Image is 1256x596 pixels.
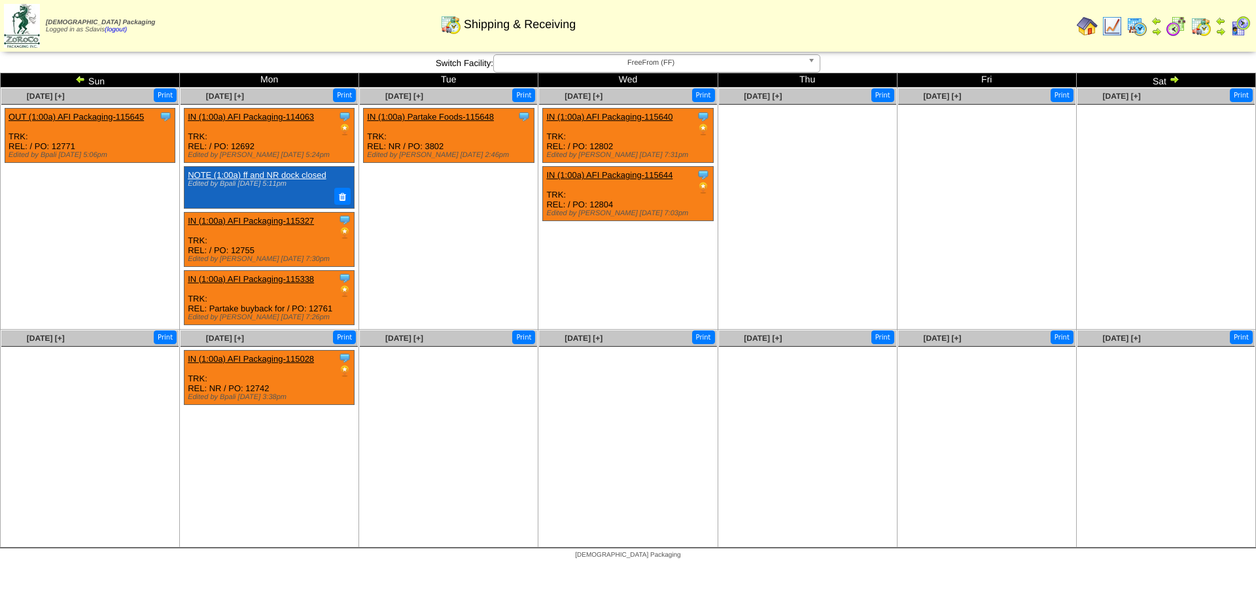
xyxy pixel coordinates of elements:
[338,226,351,239] img: PO
[188,354,314,364] a: IN (1:00a) AFI Packaging-115028
[1166,16,1187,37] img: calendarblend.gif
[1215,16,1226,26] img: arrowleft.gif
[105,26,127,33] a: (logout)
[871,330,894,344] button: Print
[367,151,533,159] div: Edited by [PERSON_NAME] [DATE] 2:46pm
[385,92,423,101] a: [DATE] [+]
[154,88,177,102] button: Print
[546,209,712,217] div: Edited by [PERSON_NAME] [DATE] 7:03pm
[188,170,326,180] a: NOTE (1:00a) ff and NR dock closed
[188,112,314,122] a: IN (1:00a) AFI Packaging-114063
[1230,88,1253,102] button: Print
[338,213,351,226] img: Tooltip
[871,88,894,102] button: Print
[897,73,1076,88] td: Fri
[206,92,244,101] a: [DATE] [+]
[188,180,347,188] div: Edited by Bpali [DATE] 5:11pm
[188,255,354,263] div: Edited by [PERSON_NAME] [DATE] 7:30pm
[1215,26,1226,37] img: arrowright.gif
[46,19,155,26] span: [DEMOGRAPHIC_DATA] Packaging
[159,110,172,123] img: Tooltip
[27,334,65,343] a: [DATE] [+]
[338,364,351,377] img: PO
[1103,334,1141,343] a: [DATE] [+]
[1077,16,1098,37] img: home.gif
[565,92,602,101] a: [DATE] [+]
[499,55,803,71] span: FreeFrom (FF)
[154,330,177,344] button: Print
[338,110,351,123] img: Tooltip
[338,272,351,285] img: Tooltip
[923,334,961,343] a: [DATE] [+]
[1102,16,1123,37] img: line_graph.gif
[184,270,355,324] div: TRK: REL: Partake buyback for / PO: 12761
[1051,330,1073,344] button: Print
[338,351,351,364] img: Tooltip
[543,109,713,163] div: TRK: REL: / PO: 12802
[1151,16,1162,26] img: arrowleft.gif
[697,110,710,123] img: Tooltip
[1076,73,1255,88] td: Sat
[46,19,155,33] span: Logged in as Sdavis
[538,73,718,88] td: Wed
[1103,92,1141,101] a: [DATE] [+]
[4,4,40,48] img: zoroco-logo-small.webp
[180,73,359,88] td: Mon
[1051,88,1073,102] button: Print
[364,109,534,163] div: TRK: REL: NR / PO: 3802
[385,334,423,343] a: [DATE] [+]
[333,88,356,102] button: Print
[923,92,961,101] a: [DATE] [+]
[512,330,535,344] button: Print
[546,170,672,180] a: IN (1:00a) AFI Packaging-115644
[206,334,244,343] a: [DATE] [+]
[9,112,144,122] a: OUT (1:00a) AFI Packaging-115645
[5,109,175,163] div: TRK: REL: / PO: 12771
[184,350,355,404] div: TRK: REL: NR / PO: 12742
[1151,26,1162,37] img: arrowright.gif
[9,151,175,159] div: Edited by Bpali [DATE] 5:06pm
[546,151,712,159] div: Edited by [PERSON_NAME] [DATE] 7:31pm
[188,216,314,226] a: IN (1:00a) AFI Packaging-115327
[512,88,535,102] button: Print
[188,393,354,401] div: Edited by Bpali [DATE] 3:38pm
[718,73,897,88] td: Thu
[334,188,351,205] button: Delete Note
[184,109,355,163] div: TRK: REL: / PO: 12692
[184,212,355,266] div: TRK: REL: / PO: 12755
[1230,16,1251,37] img: calendarcustomer.gif
[338,123,351,136] img: PO
[1,73,180,88] td: Sun
[692,88,715,102] button: Print
[1191,16,1212,37] img: calendarinout.gif
[565,334,602,343] a: [DATE] [+]
[440,14,461,35] img: calendarinout.gif
[27,92,65,101] a: [DATE] [+]
[188,274,314,284] a: IN (1:00a) AFI Packaging-115338
[697,181,710,194] img: PO
[692,330,715,344] button: Print
[359,73,538,88] td: Tue
[546,112,672,122] a: IN (1:00a) AFI Packaging-115640
[744,334,782,343] a: [DATE] [+]
[697,123,710,136] img: PO
[697,168,710,181] img: Tooltip
[188,313,354,321] div: Edited by [PERSON_NAME] [DATE] 7:26pm
[517,110,531,123] img: Tooltip
[367,112,494,122] a: IN (1:00a) Partake Foods-115648
[744,92,782,101] a: [DATE] [+]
